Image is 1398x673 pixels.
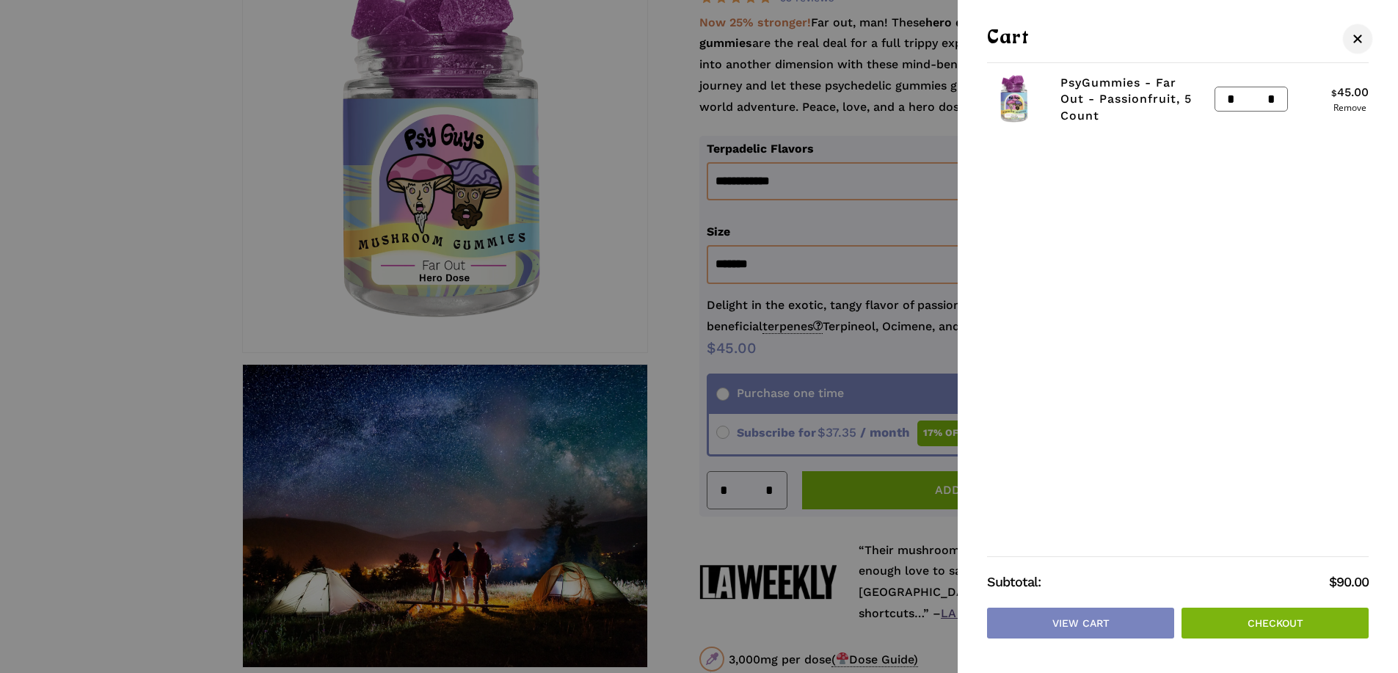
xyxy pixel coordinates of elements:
[1331,103,1369,112] a: Remove PsyGummies - Far Out - Passionfruit, 5 Count from cart
[1331,85,1369,99] bdi: 45.00
[987,72,1042,127] img: Blackberry hero dose magic mushroom gummies in a PsyGuys branded jar
[987,572,1329,593] strong: Subtotal:
[1060,76,1192,123] a: PsyGummies - Far Out - Passionfruit, 5 Count
[987,608,1174,639] a: View cart
[1329,574,1336,589] span: $
[1331,88,1337,98] span: $
[1239,87,1264,111] input: Product quantity
[1329,574,1369,589] bdi: 90.00
[987,29,1030,48] span: Cart
[1182,608,1369,639] a: Checkout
